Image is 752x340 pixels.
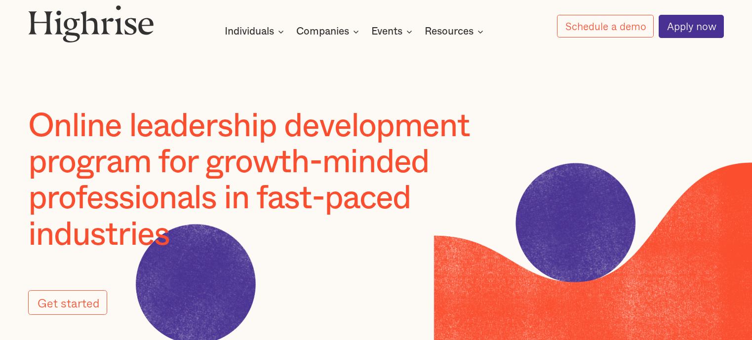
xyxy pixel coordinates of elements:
[659,15,724,38] a: Apply now
[371,26,415,38] div: Events
[225,26,274,38] div: Individuals
[296,26,349,38] div: Companies
[371,26,402,38] div: Events
[28,5,154,43] img: Highrise logo
[296,26,362,38] div: Companies
[225,26,287,38] div: Individuals
[425,26,474,38] div: Resources
[425,26,486,38] div: Resources
[557,15,654,38] a: Schedule a demo
[28,290,107,315] a: Get started
[28,108,536,253] h1: Online leadership development program for growth-minded professionals in fast-paced industries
